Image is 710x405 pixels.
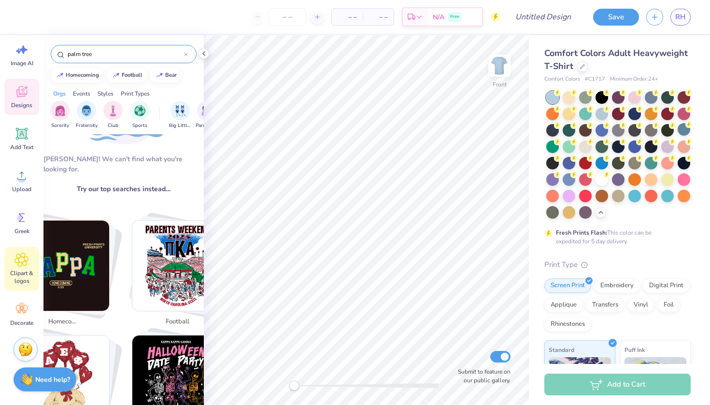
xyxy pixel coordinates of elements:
[53,89,66,98] div: Orgs
[169,101,191,129] button: filter button
[269,8,306,26] input: – –
[51,122,69,129] span: Sorority
[11,59,33,67] span: Image AI
[508,7,579,27] input: Untitled Design
[544,259,691,270] div: Print Type
[544,317,591,332] div: Rhinestones
[556,229,607,237] strong: Fresh Prints Flash:
[107,68,147,83] button: football
[73,89,90,98] div: Events
[593,9,639,26] button: Save
[13,220,121,330] button: Stack Card Button homecoming
[544,298,583,312] div: Applique
[19,221,109,311] img: homecoming
[338,12,357,22] span: – –
[544,47,688,72] span: Comfort Colors Adult Heavyweight T-Shirt
[156,72,163,78] img: trend_line.gif
[76,122,98,129] span: Fraternity
[586,298,625,312] div: Transfers
[6,269,38,285] span: Clipart & logos
[433,12,444,22] span: N/A
[56,72,64,78] img: trend_line.gif
[490,56,509,75] img: Front
[196,122,218,129] span: Parent's Weekend
[134,105,145,116] img: Sports Image
[43,154,204,174] div: [PERSON_NAME]! We can't find what you're looking for.
[675,12,686,23] span: RH
[165,72,177,78] div: bear
[122,72,142,78] div: football
[130,101,149,129] div: filter for Sports
[48,317,80,327] span: homecoming
[657,298,680,312] div: Foil
[14,227,29,235] span: Greek
[544,75,580,84] span: Comfort Colors
[625,345,645,355] span: Puff Ink
[103,101,123,129] button: filter button
[50,101,70,129] div: filter for Sorority
[11,101,32,109] span: Designs
[196,101,218,129] button: filter button
[121,89,150,98] div: Print Types
[55,105,66,116] img: Sorority Image
[103,101,123,129] div: filter for Club
[132,122,147,129] span: Sports
[10,319,33,327] span: Decorate
[76,101,98,129] div: filter for Fraternity
[126,220,235,330] button: Stack Card Button football
[585,75,605,84] span: # C1717
[66,72,99,78] div: homecoming
[369,12,388,22] span: – –
[150,68,181,83] button: bear
[175,105,185,116] img: Big Little Reveal Image
[12,185,31,193] span: Upload
[50,101,70,129] button: filter button
[289,381,299,391] div: Accessibility label
[670,9,691,26] a: RH
[108,105,118,116] img: Club Image
[196,101,218,129] div: filter for Parent's Weekend
[162,317,193,327] span: football
[627,298,654,312] div: Vinyl
[544,279,591,293] div: Screen Print
[549,345,574,355] span: Standard
[610,75,658,84] span: Minimum Order: 24 +
[132,221,223,311] img: football
[201,105,213,116] img: Parent's Weekend Image
[169,101,191,129] div: filter for Big Little Reveal
[643,279,690,293] div: Digital Print
[76,101,98,129] button: filter button
[450,14,459,20] span: Free
[112,72,120,78] img: trend_line.gif
[108,122,118,129] span: Club
[67,49,184,59] input: Try "Alpha"
[35,375,70,384] strong: Need help?
[81,105,92,116] img: Fraternity Image
[169,122,191,129] span: Big Little Reveal
[453,367,511,385] label: Submit to feature on our public gallery.
[594,279,640,293] div: Embroidery
[51,68,103,83] button: homecoming
[10,143,33,151] span: Add Text
[98,89,114,98] div: Styles
[556,228,675,246] div: This color can be expedited for 5 day delivery.
[493,80,507,89] div: Front
[130,101,149,129] button: filter button
[77,184,170,194] span: Try our top searches instead…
